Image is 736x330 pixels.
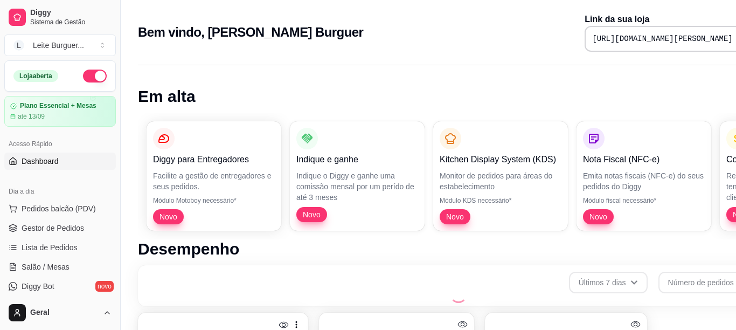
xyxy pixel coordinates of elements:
p: Diggy para Entregadores [153,153,275,166]
a: Diggy Botnovo [4,278,116,295]
p: Indique o Diggy e ganhe uma comissão mensal por um perído de até 3 meses [296,170,418,203]
span: Lista de Pedidos [22,242,78,253]
button: Nota Fiscal (NFC-e)Emita notas fiscais (NFC-e) do seus pedidos do DiggyMódulo fiscal necessário*Novo [577,121,711,231]
p: Facilite a gestão de entregadores e seus pedidos. [153,170,275,192]
a: Plano Essencial + Mesasaté 13/09 [4,96,116,127]
a: Salão / Mesas [4,258,116,276]
span: Salão / Mesas [22,262,70,272]
p: Indique e ganhe [296,153,418,166]
button: Indique e ganheIndique o Diggy e ganhe uma comissão mensal por um perído de até 3 mesesNovo [290,121,425,231]
span: Novo [298,209,325,220]
button: Diggy para EntregadoresFacilite a gestão de entregadores e seus pedidos.Módulo Motoboy necessário... [147,121,281,231]
p: Kitchen Display System (KDS) [440,153,561,166]
button: Geral [4,300,116,326]
article: Plano Essencial + Mesas [20,102,96,110]
h2: Bem vindo, [PERSON_NAME] Burguer [138,24,363,41]
p: Emita notas fiscais (NFC-e) do seus pedidos do Diggy [583,170,705,192]
article: até 13/09 [18,112,45,121]
a: DiggySistema de Gestão [4,4,116,30]
button: Pedidos balcão (PDV) [4,200,116,217]
span: Novo [585,211,612,222]
a: Lista de Pedidos [4,239,116,256]
a: Dashboard [4,153,116,170]
button: Alterar Status [83,70,107,82]
span: Pedidos balcão (PDV) [22,203,96,214]
span: Dashboard [22,156,59,167]
div: Dia a dia [4,183,116,200]
div: Loading [450,286,467,303]
pre: [URL][DOMAIN_NAME][PERSON_NAME] [592,33,732,44]
p: Módulo KDS necessário* [440,196,561,205]
button: Últimos 7 dias [569,272,648,293]
span: Geral [30,308,99,318]
button: Select a team [4,35,116,56]
span: Sistema de Gestão [30,18,112,26]
span: Gestor de Pedidos [22,223,84,233]
span: Novo [155,211,182,222]
a: Gestor de Pedidos [4,219,116,237]
div: Acesso Rápido [4,135,116,153]
span: Novo [442,211,468,222]
p: Módulo Motoboy necessário* [153,196,275,205]
p: Monitor de pedidos para áreas do estabelecimento [440,170,561,192]
span: Diggy [30,8,112,18]
div: Loja aberta [13,70,58,82]
div: Leite Burguer ... [33,40,84,51]
p: Nota Fiscal (NFC-e) [583,153,705,166]
p: Módulo fiscal necessário* [583,196,705,205]
span: L [13,40,24,51]
span: Diggy Bot [22,281,54,292]
button: Kitchen Display System (KDS)Monitor de pedidos para áreas do estabelecimentoMódulo KDS necessário... [433,121,568,231]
